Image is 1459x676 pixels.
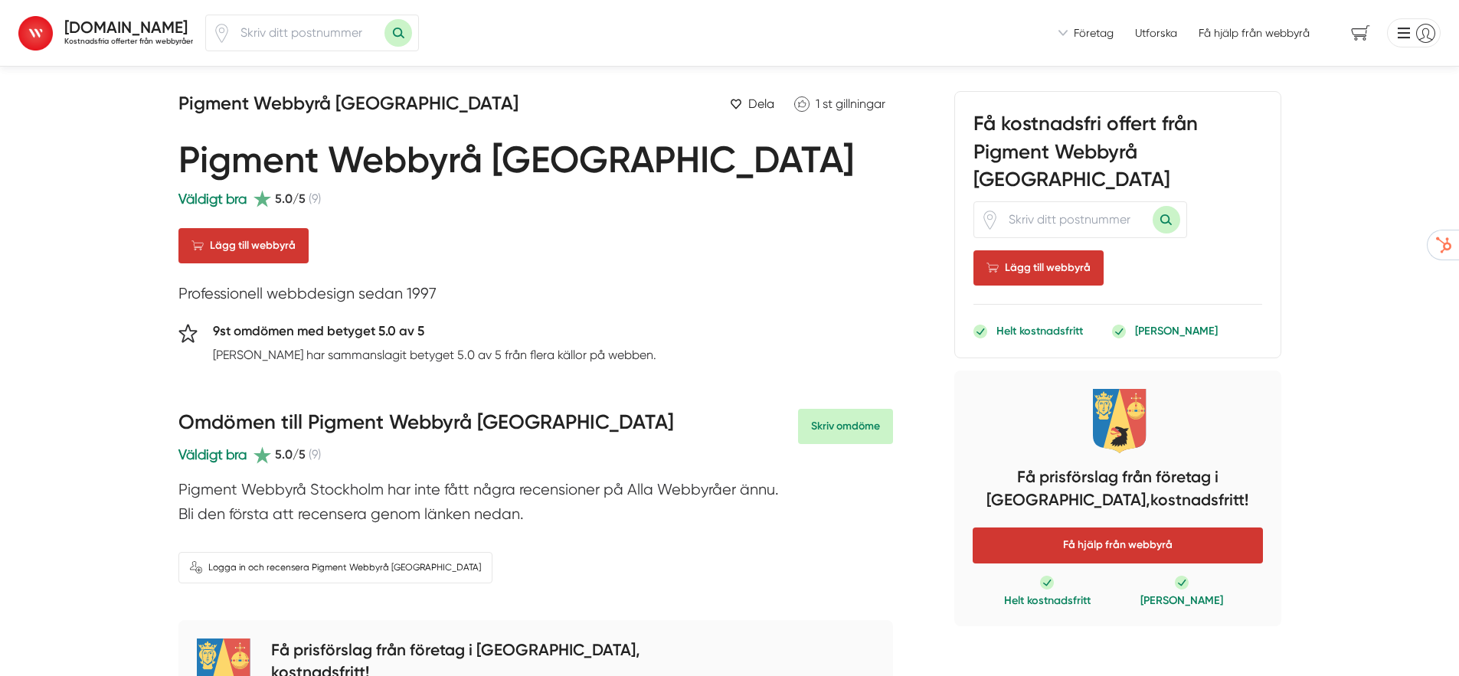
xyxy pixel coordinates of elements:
a: Utforska [1135,25,1177,41]
span: st gillningar [823,96,885,111]
a: Alla Webbyråer [DOMAIN_NAME] Kostnadsfria offerter från webbyråer [18,12,193,54]
h5: 9st omdömen med betyget 5.0 av 5 [213,321,656,345]
a: Skriv omdöme [798,409,893,444]
a: Dela [724,91,780,116]
p: Professionell webbdesign sedan 1997 [178,282,893,313]
: Lägg till webbyrå [178,228,309,263]
p: [PERSON_NAME] [1140,593,1223,608]
span: Logga in och recensera Pigment Webbyrå [GEOGRAPHIC_DATA] [208,560,481,575]
span: Få hjälp från webbyrå [1199,25,1310,41]
span: 5.0/5 [275,445,306,464]
strong: [DOMAIN_NAME] [64,18,188,37]
span: Företag [1074,25,1114,41]
h2: Kostnadsfria offerter från webbyråer [64,36,193,46]
span: 1 [816,96,819,111]
span: Klicka för att använda din position. [212,24,231,43]
h3: Omdömen till Pigment Webbyrå [GEOGRAPHIC_DATA] [178,409,674,444]
p: Helt kostnadsfritt [1004,593,1091,608]
svg: Pin / Karta [212,24,231,43]
p: [PERSON_NAME] [1135,323,1218,338]
span: Väldigt bra [178,446,247,462]
span: (9) [309,445,321,464]
input: Skriv ditt postnummer [999,202,1153,237]
span: Klicka för att använda din position. [980,211,999,230]
svg: Pin / Karta [980,211,999,230]
span: Dela [748,94,774,113]
h4: Få prisförslag från företag i [GEOGRAPHIC_DATA], kostnadsfritt! [973,465,1263,515]
span: 5.0/5 [275,189,306,208]
span: (9) [309,189,321,208]
h2: Pigment Webbyrå [GEOGRAPHIC_DATA] [178,91,570,126]
button: Sök med postnummer [384,19,412,47]
img: Alla Webbyråer [18,16,53,51]
: Lägg till webbyrå [973,250,1104,286]
button: Sök med postnummer [1153,206,1180,233]
a: Logga in och recensera Pigment Webbyrå [GEOGRAPHIC_DATA] [178,552,492,583]
p: Pigment Webbyrå Stockholm har inte fått några recensioner på Alla Webbyråer ännu. Bli den första ... [178,478,893,534]
input: Skriv ditt postnummer [231,15,384,51]
span: Väldigt bra [178,191,247,207]
p: [PERSON_NAME] har sammanslagit betyget 5.0 av 5 från flera källor på webben. [213,345,656,364]
a: Klicka för att gilla Pigment Webbyrå Stockholm [787,91,893,116]
p: Helt kostnadsfritt [996,323,1083,338]
h1: Pigment Webbyrå [GEOGRAPHIC_DATA] [178,138,854,188]
span: navigation-cart [1340,20,1381,47]
h3: Få kostnadsfri offert från Pigment Webbyrå [GEOGRAPHIC_DATA] [973,110,1262,201]
span: Få hjälp från webbyrå [973,527,1263,563]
